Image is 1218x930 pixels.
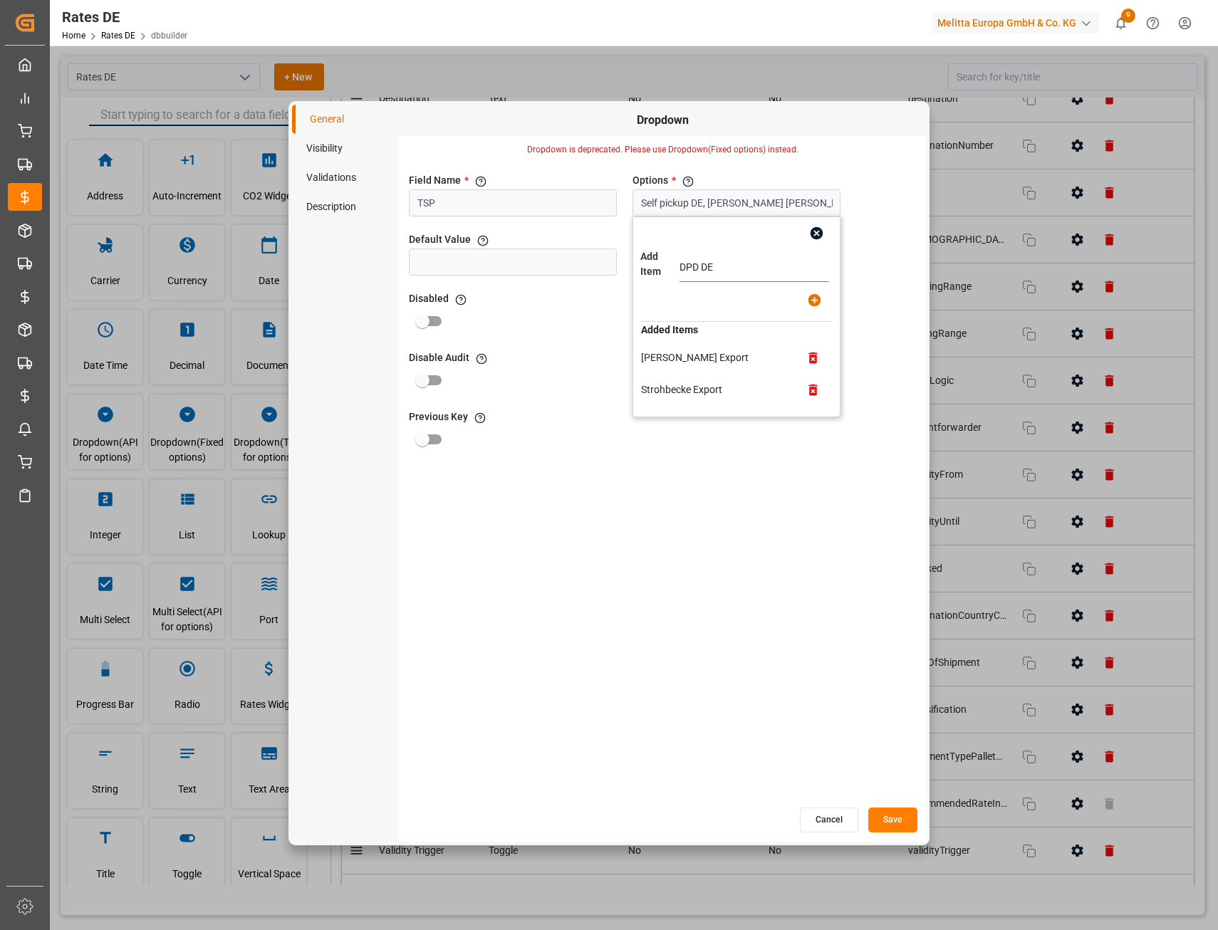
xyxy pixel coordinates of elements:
th: Added Items [640,322,806,338]
span: Previous Key [409,409,468,424]
button: Cancel [800,808,858,832]
span: 9 [1121,9,1135,23]
div: Rates DE [62,6,187,28]
input: Please enter data. [633,189,840,216]
span: Default Value [409,232,471,247]
span: Field Name [409,173,461,188]
label: Add Item [640,249,680,279]
button: Melitta Europa GmbH & Co. KG [932,9,1105,36]
a: Rates DE [101,31,135,41]
li: Description [292,192,399,221]
li: General [292,105,399,134]
button: show 9 new notifications [1105,7,1137,39]
td: [PERSON_NAME] Export [640,350,791,366]
button: Help Center [1137,7,1169,39]
p: Dropdown is deprecated. Please use Dropdown(Fixed options) instead. [399,143,926,156]
span: Disabled [409,291,449,306]
span: Dropdown [406,112,919,129]
li: Validations [292,163,399,192]
button: Save [868,808,917,832]
span: Disable Audit [409,350,469,365]
span: Options [633,173,668,188]
div: Melitta Europa GmbH & Co. KG [932,13,1099,33]
a: Home [62,31,85,41]
td: Strohbecke Export [640,382,791,398]
input: Please add label here [680,254,829,282]
li: Visibility [292,134,399,163]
